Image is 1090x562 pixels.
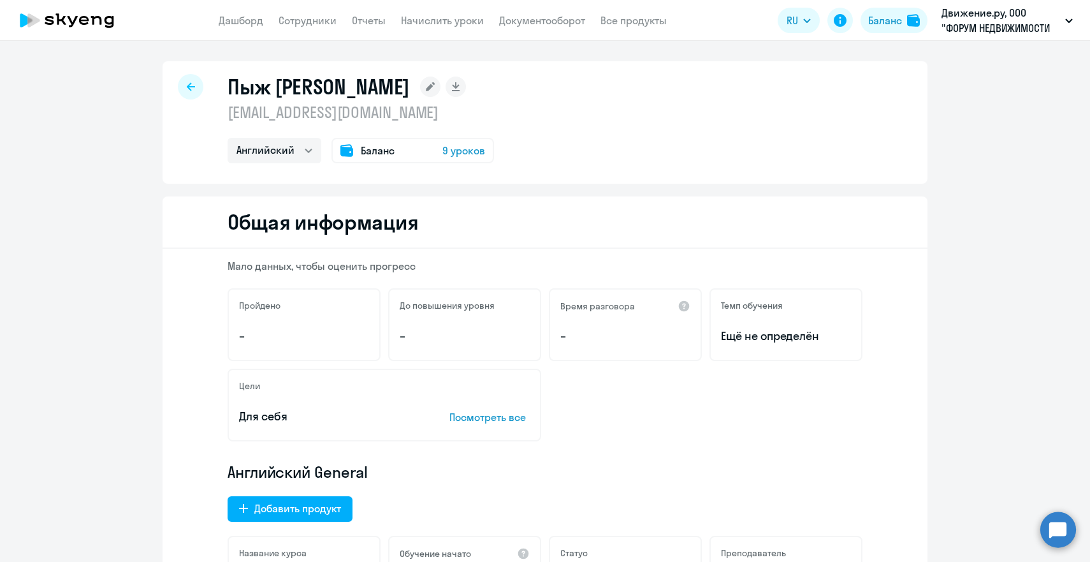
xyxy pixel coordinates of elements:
a: Начислить уроки [401,14,484,27]
a: Все продукты [600,14,667,27]
p: – [400,328,530,344]
span: Баланс [361,143,395,158]
p: – [239,328,369,344]
p: Для себя [239,408,410,425]
a: Дашборд [219,14,263,27]
h5: Преподаватель [721,547,786,559]
p: Мало данных, чтобы оценить прогресс [228,259,862,273]
button: Добавить продукт [228,496,352,522]
p: Посмотреть все [449,410,530,425]
button: Движение.ру, ООО "ФОРУМ НЕДВИЖИМОСТИ "ДВИЖЕНИЕ" [935,5,1079,36]
a: Отчеты [352,14,386,27]
h5: Название курса [239,547,307,559]
h5: Цели [239,380,260,392]
h5: Обучение начато [400,548,471,559]
span: Английский General [228,462,368,482]
button: RU [778,8,820,33]
span: 9 уроков [442,143,485,158]
button: Балансbalance [861,8,927,33]
h5: Темп обучения [721,300,783,311]
img: balance [907,14,920,27]
h1: Пыж [PERSON_NAME] [228,74,410,100]
p: [EMAIL_ADDRESS][DOMAIN_NAME] [228,102,494,122]
a: Документооборот [499,14,585,27]
span: Ещё не определён [721,328,851,344]
div: Баланс [868,13,902,28]
div: Добавить продукт [254,501,341,516]
span: RU [787,13,798,28]
p: – [560,328,690,344]
h2: Общая информация [228,209,418,235]
a: Сотрудники [279,14,337,27]
p: Движение.ру, ООО "ФОРУМ НЕДВИЖИМОСТИ "ДВИЖЕНИЕ" [941,5,1060,36]
h5: До повышения уровня [400,300,495,311]
h5: Пройдено [239,300,280,311]
h5: Статус [560,547,588,559]
h5: Время разговора [560,300,635,312]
